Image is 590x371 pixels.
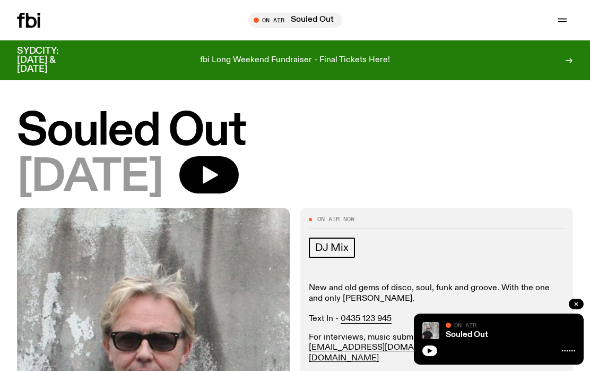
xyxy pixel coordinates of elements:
[248,13,342,28] button: On AirSouled Out
[317,216,354,222] span: On Air Now
[200,56,390,65] p: fbi Long Weekend Fundraiser - Final Tickets Here!
[315,242,349,254] span: DJ Mix
[309,333,565,364] p: For interviews, music submissions, and more email: or
[309,283,565,324] p: New and old gems of disco, soul, funk and groove. With the one and only [PERSON_NAME]. Text In -
[309,238,355,258] a: DJ Mix
[309,343,455,352] a: [EMAIL_ADDRESS][DOMAIN_NAME]
[17,156,162,199] span: [DATE]
[309,343,539,362] a: [EMAIL_ADDRESS][DOMAIN_NAME]
[446,331,488,339] a: Souled Out
[454,322,476,328] span: On Air
[17,47,85,74] h3: SYDCITY: [DATE] & [DATE]
[422,322,439,339] img: Stephen looks directly at the camera, wearing a black tee, black sunglasses and headphones around...
[17,110,573,153] h1: Souled Out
